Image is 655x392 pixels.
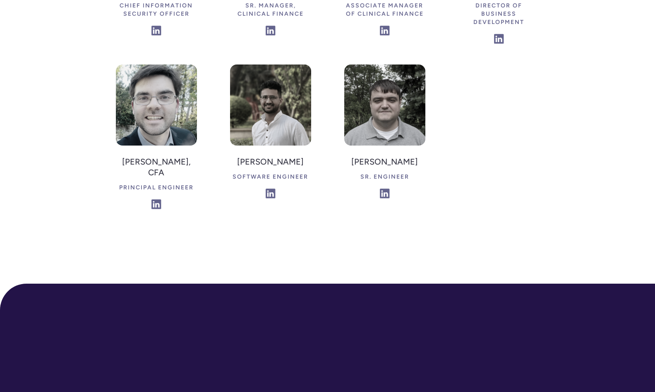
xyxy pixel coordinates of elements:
[116,154,197,180] h4: [PERSON_NAME], CFA
[116,65,197,213] a: [PERSON_NAME], CFAPrincipal Engineer
[351,154,418,170] h4: [PERSON_NAME]
[233,170,308,184] div: Software Engineer
[351,170,418,184] div: Sr. Engineer
[116,180,197,195] div: Principal Engineer
[230,65,311,203] a: [PERSON_NAME]Software Engineer
[344,65,425,203] a: [PERSON_NAME]Sr. Engineer
[233,154,308,170] h4: [PERSON_NAME]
